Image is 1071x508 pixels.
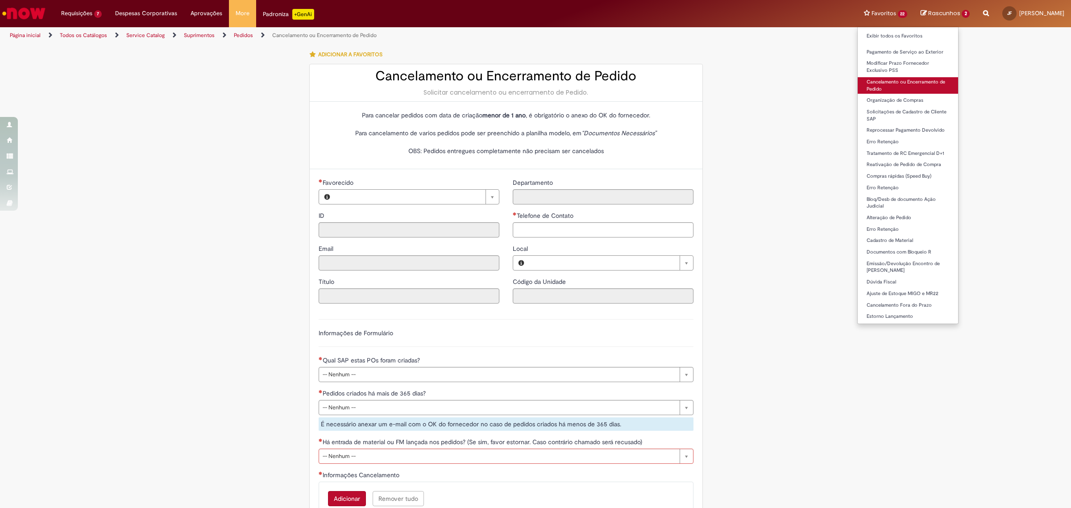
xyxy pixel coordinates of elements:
[272,32,377,39] a: Cancelamento ou Encerramento de Pedido
[319,69,693,83] h2: Cancelamento ou Encerramento de Pedido
[236,9,249,18] span: More
[482,111,526,119] strong: menor de 1 ano
[335,190,499,204] a: Limpar campo Favorecido
[872,9,896,18] span: Favoritos
[323,438,644,446] span: Há entrada de material ou FM lançada nos pedidos? (Se sim, favor estornar. Caso contrário chamado...
[858,125,959,135] a: Reprocessar Pagamento Devolvido
[858,183,959,193] a: Erro Retenção
[858,225,959,234] a: Erro Retenção
[858,96,959,105] a: Organização de Compras
[581,129,656,137] em: “Documentos Necessários”
[858,312,959,321] a: Estorno Lançamento
[319,357,323,360] span: Necessários
[921,9,970,18] a: Rascunhos
[319,190,335,204] button: Favorecido, Visualizar este registro
[60,32,107,39] a: Todos os Catálogos
[323,389,428,397] span: Pedidos criados há mais de 365 dias?
[328,491,366,506] button: Adicionar uma linha para Informações Cancelamento
[858,137,959,147] a: Erro Retenção
[319,211,326,220] label: Somente leitura - ID
[513,245,530,253] span: Local
[517,212,575,220] span: Telefone de Contato
[858,277,959,287] a: Dúvida Fiscal
[513,278,568,286] span: Somente leitura - Código da Unidade
[513,277,568,286] label: Somente leitura - Código da Unidade
[898,10,908,18] span: 22
[319,288,499,304] input: Título
[323,356,422,364] span: Qual SAP estas POs foram criadas?
[323,179,355,187] span: Necessários - Favorecido
[858,58,959,75] a: Modificar Prazo Fornecedor Exclusivo PSS
[319,438,323,442] span: Necessários
[234,32,253,39] a: Pedidos
[319,111,693,155] p: Para cancelar pedidos com data de criação , é obrigatório o anexo do OK do fornecedor. Para cance...
[184,32,215,39] a: Suprimentos
[323,367,675,382] span: -- Nenhum --
[513,288,693,304] input: Código da Unidade
[323,449,675,463] span: -- Nenhum --
[319,390,323,393] span: Necessários
[513,256,529,270] button: Local, Visualizar este registro
[319,245,335,253] span: Somente leitura - Email
[962,10,970,18] span: 2
[858,259,959,275] a: Emissão/Devolução Encontro de [PERSON_NAME]
[319,222,499,237] input: ID
[292,9,314,20] p: +GenAi
[10,32,41,39] a: Página inicial
[319,212,326,220] span: Somente leitura - ID
[1007,10,1012,16] span: JF
[263,9,314,20] div: Padroniza
[319,278,336,286] span: Somente leitura - Título
[513,212,517,216] span: Necessários
[513,189,693,204] input: Departamento
[858,160,959,170] a: Reativação de Pedido de Compra
[857,27,959,324] ul: Favoritos
[323,400,675,415] span: -- Nenhum --
[61,9,92,18] span: Requisições
[858,300,959,310] a: Cancelamento Fora do Prazo
[323,471,401,479] span: Informações Cancelamento
[1019,9,1064,17] span: [PERSON_NAME]
[858,195,959,211] a: Bloq/Desb de documento Ação Judicial
[858,107,959,124] a: Solicitações de Cadastro de Cliente SAP
[513,178,555,187] label: Somente leitura - Departamento
[858,213,959,223] a: Alteração de Pedido
[858,171,959,181] a: Compras rápidas (Speed Buy)
[191,9,222,18] span: Aprovações
[858,77,959,94] a: Cancelamento ou Encerramento de Pedido
[858,149,959,158] a: Tratamento de RC Emergencial D+1
[7,27,707,44] ul: Trilhas de página
[858,47,959,57] a: Pagamento de Serviço ao Exterior
[858,247,959,257] a: Documentos com Bloqueio R
[319,255,499,271] input: Email
[319,471,323,475] span: Necessários
[115,9,177,18] span: Despesas Corporativas
[928,9,960,17] span: Rascunhos
[858,31,959,41] a: Exibir todos os Favoritos
[513,222,693,237] input: Telefone de Contato
[858,236,959,246] a: Cadastro de Material
[1,4,47,22] img: ServiceNow
[513,179,555,187] span: Somente leitura - Departamento
[319,329,393,337] label: Informações de Formulário
[319,417,693,431] div: É necessário anexar um e-mail com o OK do fornecedor no caso de pedidos criados há menos de 365 d...
[319,277,336,286] label: Somente leitura - Título
[319,88,693,97] div: Solicitar cancelamento ou encerramento de Pedido.
[318,51,382,58] span: Adicionar a Favoritos
[858,289,959,299] a: Ajuste de Estoque MIGO e MR22
[309,45,387,64] button: Adicionar a Favoritos
[126,32,165,39] a: Service Catalog
[319,244,335,253] label: Somente leitura - Email
[319,179,323,183] span: Necessários
[529,256,693,270] a: Limpar campo Local
[94,10,102,18] span: 7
